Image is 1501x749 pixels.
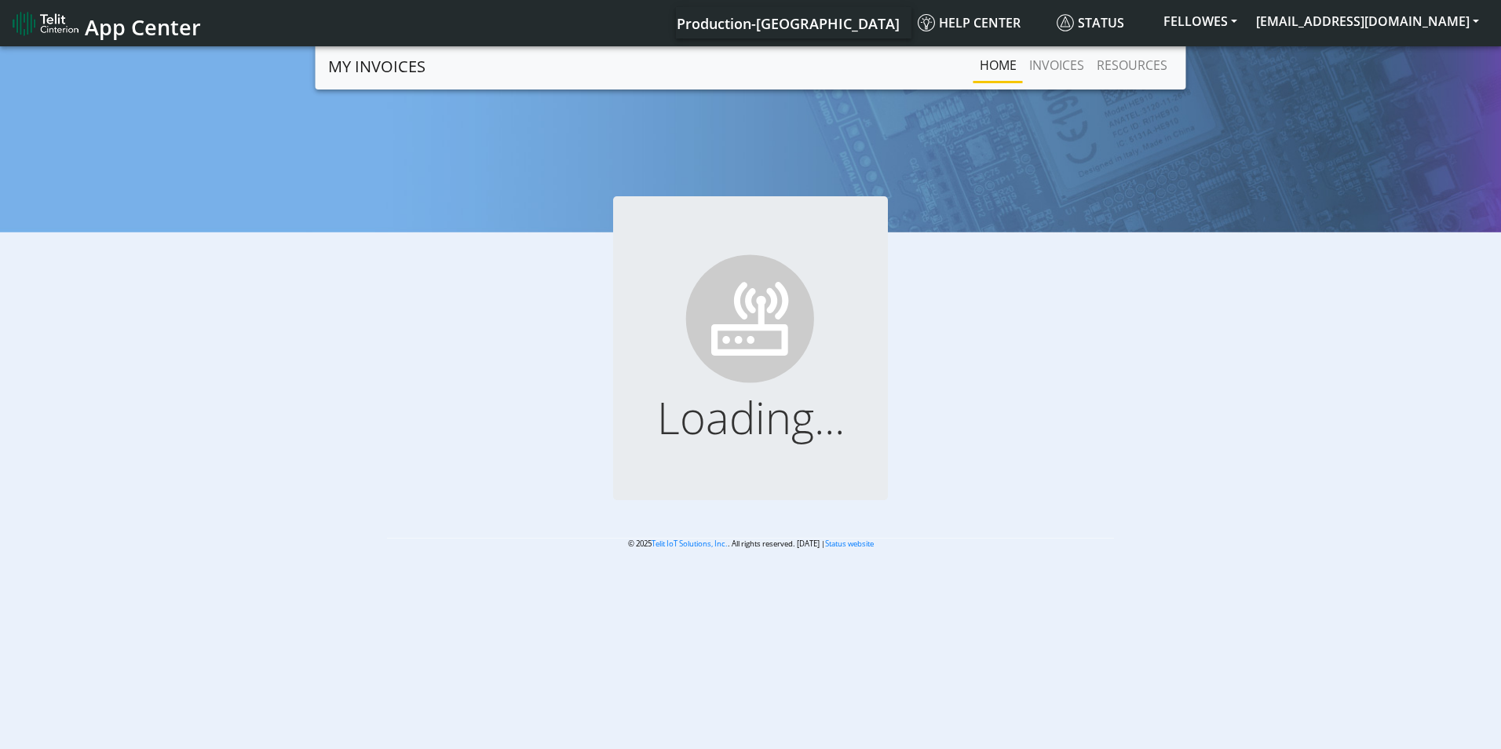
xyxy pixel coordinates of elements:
a: Status [1050,7,1154,38]
a: INVOICES [1023,49,1090,81]
button: FELLOWES [1154,7,1247,35]
a: MY INVOICES [328,51,425,82]
a: Status website [825,539,874,549]
h1: Loading... [638,391,863,444]
a: Telit IoT Solutions, Inc. [652,539,728,549]
span: App Center [85,13,201,42]
img: status.svg [1057,14,1074,31]
p: © 2025 . All rights reserved. [DATE] | [387,538,1114,550]
span: Help center [918,14,1021,31]
a: Your current platform instance [676,7,899,38]
span: Status [1057,14,1124,31]
button: [EMAIL_ADDRESS][DOMAIN_NAME] [1247,7,1488,35]
img: ... [678,247,823,391]
span: Production-[GEOGRAPHIC_DATA] [677,14,900,33]
a: Help center [911,7,1050,38]
img: logo-telit-cinterion-gw-new.png [13,11,79,36]
a: Home [973,49,1023,81]
a: RESOURCES [1090,49,1174,81]
a: App Center [13,6,199,40]
img: knowledge.svg [918,14,935,31]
